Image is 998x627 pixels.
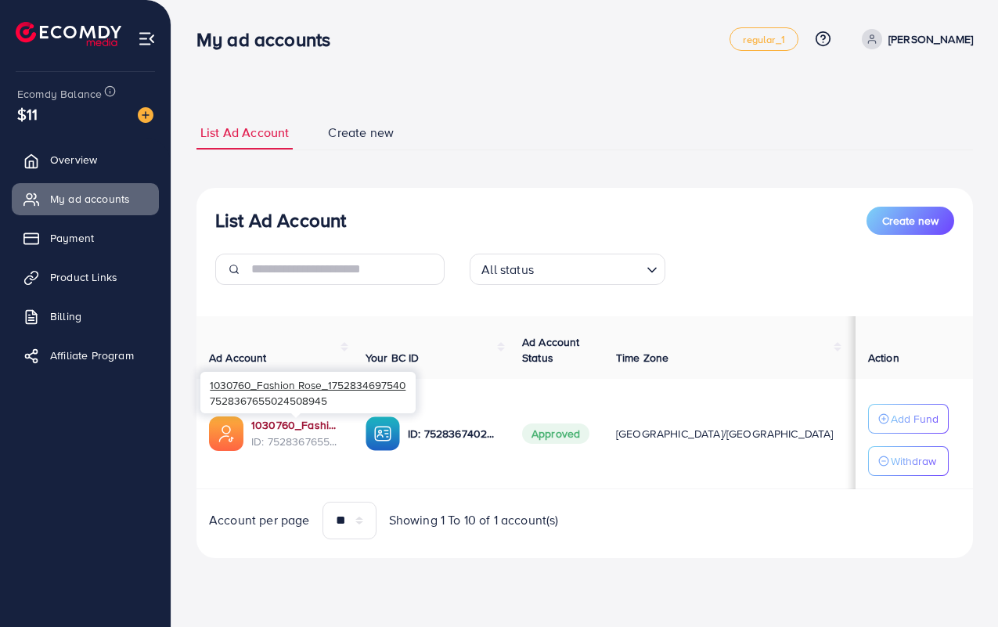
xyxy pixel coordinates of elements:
[616,426,834,441] span: [GEOGRAPHIC_DATA]/[GEOGRAPHIC_DATA]
[50,269,117,285] span: Product Links
[408,424,497,443] p: ID: 7528367402921476112
[616,350,668,366] span: Time Zone
[50,308,81,324] span: Billing
[200,124,289,142] span: List Ad Account
[868,404,949,434] button: Add Fund
[138,107,153,123] img: image
[251,417,340,433] a: 1030760_Fashion Rose_1752834697540
[522,334,580,366] span: Ad Account Status
[730,27,798,51] a: regular_1
[215,209,346,232] h3: List Ad Account
[366,416,400,451] img: ic-ba-acc.ded83a64.svg
[12,261,159,293] a: Product Links
[866,207,954,235] button: Create new
[12,144,159,175] a: Overview
[251,434,340,449] span: ID: 7528367655024508945
[209,416,243,451] img: ic-ads-acc.e4c84228.svg
[16,22,121,46] img: logo
[138,30,156,48] img: menu
[209,511,310,529] span: Account per page
[891,409,939,428] p: Add Fund
[888,30,973,49] p: [PERSON_NAME]
[12,340,159,371] a: Affiliate Program
[522,423,589,444] span: Approved
[196,28,343,51] h3: My ad accounts
[891,452,936,470] p: Withdraw
[209,350,267,366] span: Ad Account
[868,350,899,366] span: Action
[856,29,973,49] a: [PERSON_NAME]
[882,213,939,229] span: Create new
[50,152,97,168] span: Overview
[539,255,640,281] input: Search for option
[50,191,130,207] span: My ad accounts
[470,254,665,285] div: Search for option
[210,377,405,392] span: 1030760_Fashion Rose_1752834697540
[50,230,94,246] span: Payment
[12,222,159,254] a: Payment
[931,557,986,615] iframe: Chat
[366,350,420,366] span: Your BC ID
[200,372,416,413] div: 7528367655024508945
[12,183,159,214] a: My ad accounts
[868,446,949,476] button: Withdraw
[478,258,537,281] span: All status
[743,34,784,45] span: regular_1
[17,103,38,125] span: $11
[17,86,102,102] span: Ecomdy Balance
[50,348,134,363] span: Affiliate Program
[389,511,559,529] span: Showing 1 To 10 of 1 account(s)
[12,301,159,332] a: Billing
[328,124,394,142] span: Create new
